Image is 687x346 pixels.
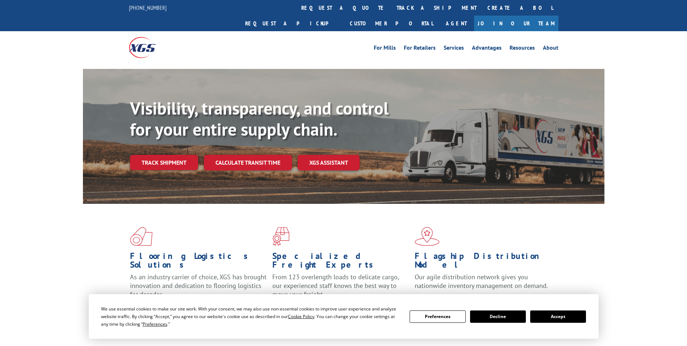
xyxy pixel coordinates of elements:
h1: Specialized Freight Experts [272,252,409,273]
a: Customer Portal [344,16,439,31]
span: As an industry carrier of choice, XGS has brought innovation and dedication to flooring logistics... [130,273,267,298]
a: Agent [439,16,474,31]
a: For Retailers [404,45,436,53]
a: Join Our Team [474,16,558,31]
a: [PHONE_NUMBER] [129,4,167,11]
a: Advantages [472,45,502,53]
button: Accept [530,310,586,323]
img: xgs-icon-total-supply-chain-intelligence-red [130,227,152,246]
button: Preferences [410,310,465,323]
a: About [543,45,558,53]
p: From 123 overlength loads to delicate cargo, our experienced staff knows the best way to move you... [272,273,409,305]
span: Our agile distribution network gives you nationwide inventory management on demand. [415,273,548,290]
a: Track shipment [130,155,198,170]
b: Visibility, transparency, and control for your entire supply chain. [130,97,389,140]
a: Services [444,45,464,53]
button: Decline [470,310,526,323]
a: Resources [510,45,535,53]
h1: Flooring Logistics Solutions [130,252,267,273]
a: XGS ASSISTANT [298,155,360,170]
span: Cookie Policy [288,313,314,320]
div: Cookie Consent Prompt [89,294,599,339]
span: Preferences [143,321,167,327]
div: We use essential cookies to make our site work. With your consent, we may also use non-essential ... [101,305,401,328]
a: Request a pickup [240,16,344,31]
a: Calculate transit time [204,155,292,170]
h1: Flagship Distribution Model [415,252,552,273]
img: xgs-icon-focused-on-flooring-red [272,227,289,246]
img: xgs-icon-flagship-distribution-model-red [415,227,440,246]
a: For Mills [374,45,396,53]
